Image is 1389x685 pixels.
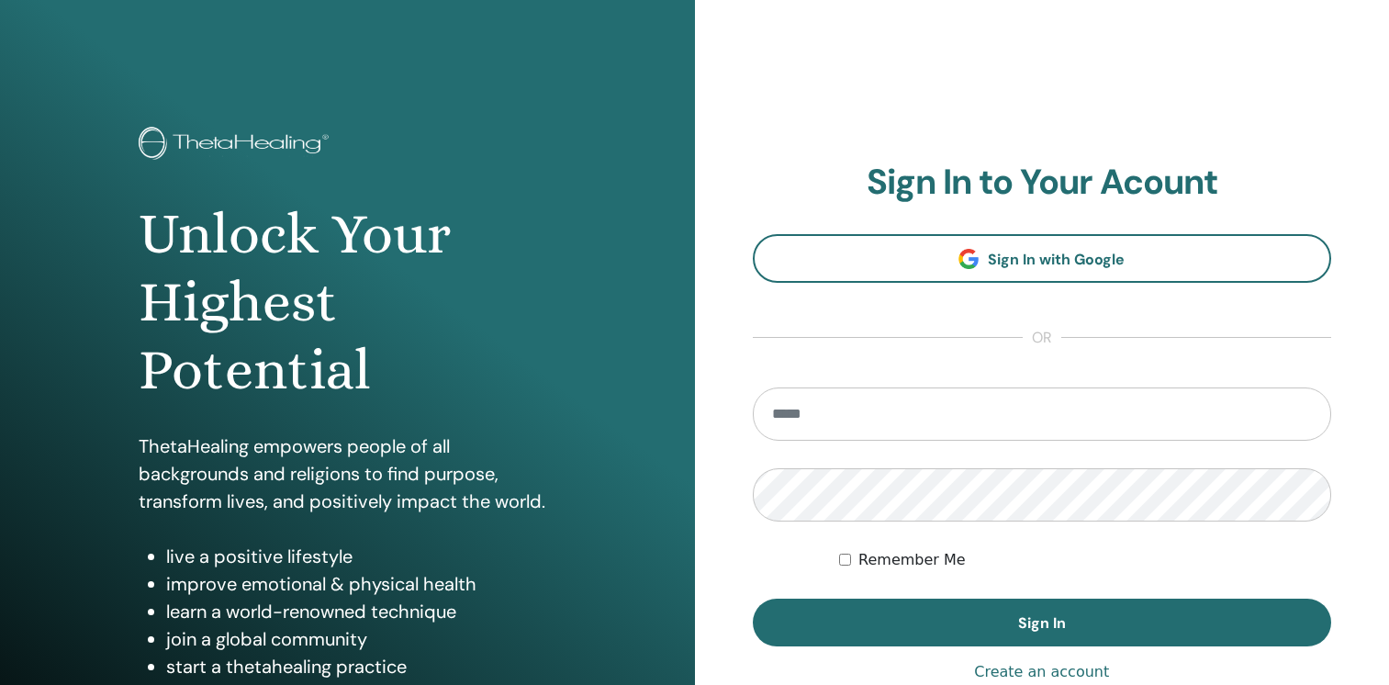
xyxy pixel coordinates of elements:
span: Sign In with Google [988,250,1125,269]
span: Sign In [1018,613,1066,633]
li: learn a world-renowned technique [166,598,555,625]
div: Keep me authenticated indefinitely or until I manually logout [839,549,1331,571]
a: Create an account [974,661,1109,683]
li: live a positive lifestyle [166,543,555,570]
li: start a thetahealing practice [166,653,555,680]
span: or [1023,327,1061,349]
button: Sign In [753,599,1332,646]
li: improve emotional & physical health [166,570,555,598]
li: join a global community [166,625,555,653]
a: Sign In with Google [753,234,1332,283]
h1: Unlock Your Highest Potential [139,200,555,405]
h2: Sign In to Your Acount [753,162,1332,204]
p: ThetaHealing empowers people of all backgrounds and religions to find purpose, transform lives, a... [139,432,555,515]
label: Remember Me [858,549,966,571]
